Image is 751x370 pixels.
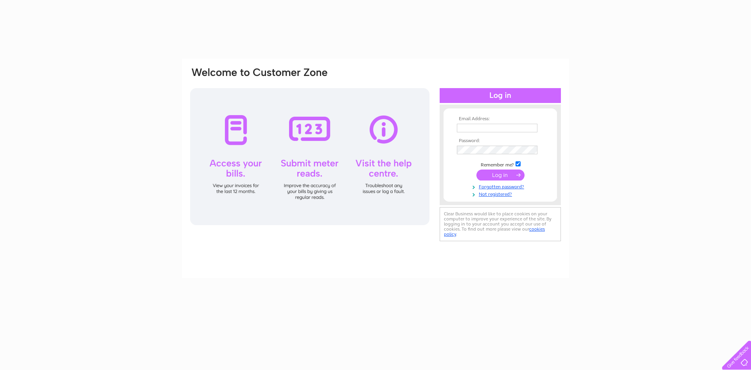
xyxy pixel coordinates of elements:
[455,116,546,122] th: Email Address:
[457,182,546,190] a: Forgotten password?
[457,190,546,197] a: Not registered?
[455,160,546,168] td: Remember me?
[455,138,546,144] th: Password:
[440,207,561,241] div: Clear Business would like to place cookies on your computer to improve your experience of the sit...
[444,226,545,237] a: cookies policy
[476,170,525,180] input: Submit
